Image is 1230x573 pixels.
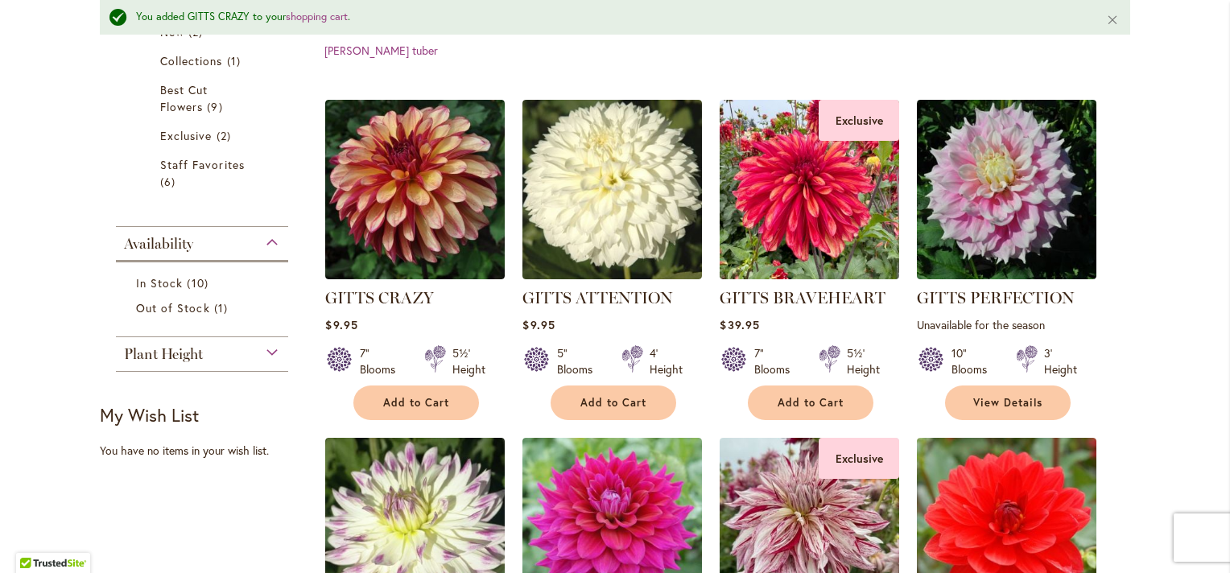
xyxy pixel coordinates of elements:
[100,443,315,459] div: You have no items in your wish list.
[160,156,248,190] a: Staff Favorites
[360,345,405,377] div: 7" Blooms
[124,345,203,363] span: Plant Height
[754,345,799,377] div: 7" Blooms
[522,267,702,282] a: GITTS ATTENTION
[227,52,245,69] span: 1
[136,274,272,291] a: In Stock 10
[325,100,505,279] img: Gitts Crazy
[160,52,248,69] a: Collections
[650,345,683,377] div: 4' Height
[557,345,602,377] div: 5" Blooms
[214,299,232,316] span: 1
[160,53,223,68] span: Collections
[286,10,348,23] a: shopping cart
[325,267,505,282] a: Gitts Crazy
[136,300,210,315] span: Out of Stock
[819,100,899,141] div: Exclusive
[124,235,193,253] span: Availability
[917,267,1096,282] a: GITTS PERFECTION
[917,288,1075,307] a: GITTS PERFECTION
[720,100,899,279] img: GITTS BRAVEHEART
[951,345,997,377] div: 10" Blooms
[778,396,844,410] span: Add to Cart
[160,128,212,143] span: Exclusive
[160,173,180,190] span: 6
[847,345,880,377] div: 5½' Height
[353,385,479,420] button: Add to Cart
[100,403,199,427] strong: My Wish List
[720,267,899,282] a: GITTS BRAVEHEART Exclusive
[207,98,226,115] span: 9
[917,100,1096,279] img: GITTS PERFECTION
[522,317,555,332] span: $9.95
[136,10,1082,25] div: You added GITTS CRAZY to your .
[160,157,245,172] span: Staff Favorites
[917,317,1096,332] p: Unavailable for the season
[324,43,438,58] a: [PERSON_NAME] tuber
[160,81,248,115] a: Best Cut Flowers
[217,127,235,144] span: 2
[136,299,272,316] a: Out of Stock 1
[1044,345,1077,377] div: 3' Height
[160,82,208,114] span: Best Cut Flowers
[945,385,1071,420] a: View Details
[973,396,1042,410] span: View Details
[720,288,885,307] a: GITTS BRAVEHEART
[383,396,449,410] span: Add to Cart
[580,396,646,410] span: Add to Cart
[136,275,183,291] span: In Stock
[325,288,434,307] a: GITTS CRAZY
[160,24,184,39] span: New
[522,100,702,279] img: GITTS ATTENTION
[522,288,673,307] a: GITTS ATTENTION
[819,438,899,479] div: Exclusive
[160,127,248,144] a: Exclusive
[325,317,357,332] span: $9.95
[748,385,873,420] button: Add to Cart
[187,274,212,291] span: 10
[551,385,676,420] button: Add to Cart
[720,317,759,332] span: $39.95
[452,345,485,377] div: 5½' Height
